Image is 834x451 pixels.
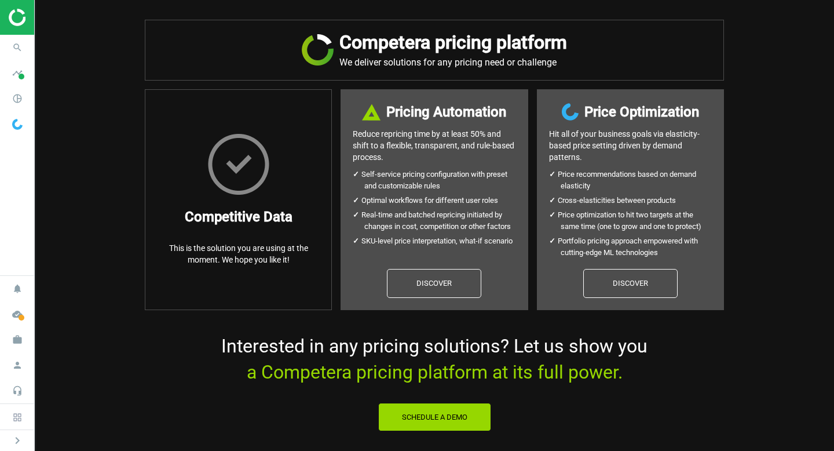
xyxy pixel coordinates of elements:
li: Portfolio pricing approach empowered with cutting-edge ML technologies [561,235,712,259]
i: pie_chart_outlined [6,88,28,110]
i: chevron_right [10,434,24,448]
img: JRVR7TKHubxRX4WiWFsHXLVQu3oYgKr0EdU6k5jjvBYYAAAAAElFTkSuQmCC [302,34,334,66]
i: notifications [6,278,28,300]
img: wGWNvw8QSZomAAAAABJRU5ErkJggg== [562,103,579,121]
button: Schedule a Demo [378,403,491,432]
i: work [6,329,28,351]
p: Hit all of your business goals via elasticity- based price setting driven by demand patterns. [549,128,712,163]
p: Reduce repricing time by at least 50% and shift to a flexible, transparent, and rule-based process. [353,128,515,163]
p: This is the solution you are using at the moment. We hope you like it! [157,242,320,265]
li: Price optimization to hit two targets at the same time (one to grow and one to protect) [561,209,712,232]
i: timeline [6,62,28,84]
h3: Competitive Data [185,206,292,227]
li: Real-time and batched repricing initiated by changes in cost, competition or other factors [364,209,515,232]
a: Discover [583,269,678,298]
h2: Competera pricing platform [339,32,567,53]
p: We deliver solutions for any pricing need or challenge [339,57,567,68]
img: ajHJNr6hYgQAAAAASUVORK5CYII= [9,9,91,26]
a: Discover [387,269,481,298]
button: chevron_right [3,433,32,448]
h3: Pricing Automation [386,101,506,122]
li: Price recommendations based on demand elasticity [561,169,712,192]
i: cloud_done [6,303,28,325]
li: Self-service pricing configuration with preset and customizable rules [364,169,515,192]
img: wGWNvw8QSZomAAAAABJRU5ErkJggg== [12,119,23,130]
li: Cross-elasticities between products [561,195,712,206]
i: person [6,354,28,376]
li: SKU-level price interpretation, what-if scenario [364,235,515,247]
img: DI+PfHAOTJwAAAAASUVORK5CYII= [362,104,381,121]
li: Optimal workflows for different user roles [364,195,515,206]
span: a Competera pricing platform at its full power. [247,361,623,383]
i: search [6,37,28,59]
h3: Price Optimization [584,101,699,122]
i: headset_mic [6,380,28,402]
p: Interested in any pricing solutions? Let us show you [145,333,724,385]
img: HxscrLsMTvcLXxPnqlhRQhRi+upeiQYiT7g7j1jdpu6T9n6zgWWHzG7gAAAABJRU5ErkJggg== [208,134,269,195]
